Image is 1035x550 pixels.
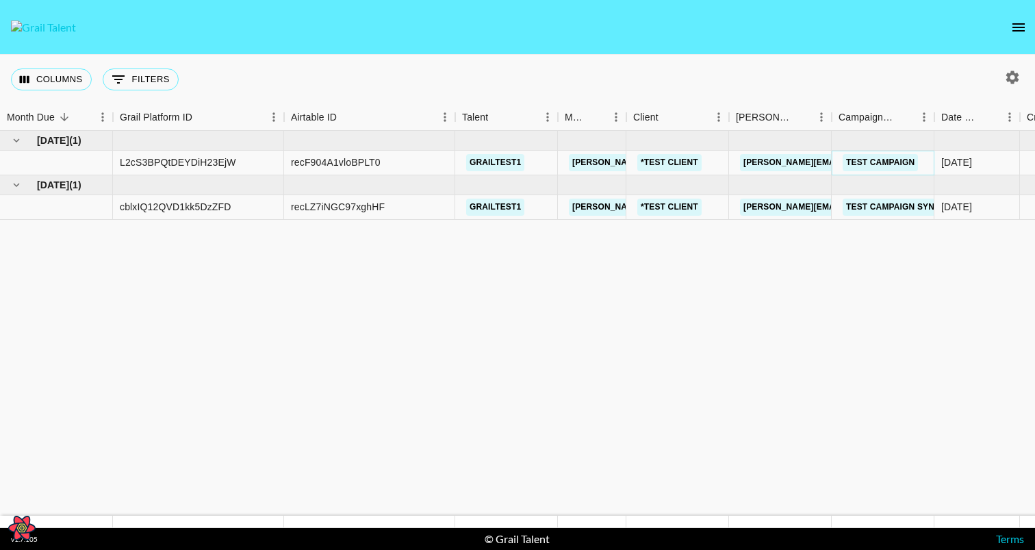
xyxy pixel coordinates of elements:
button: Select columns [11,68,92,90]
button: hide children [7,175,26,195]
div: Client [626,104,729,131]
a: [PERSON_NAME][EMAIL_ADDRESS][PERSON_NAME][DOMAIN_NAME] [740,199,1034,216]
div: [PERSON_NAME] [736,104,792,131]
div: Talent [455,104,558,131]
span: ( 1 ) [69,178,81,192]
div: Date Created [934,104,1020,131]
div: Manager [565,104,587,131]
button: hide children [7,131,26,150]
a: [PERSON_NAME][EMAIL_ADDRESS][PERSON_NAME][DOMAIN_NAME] [569,199,862,216]
span: [DATE] [37,178,69,192]
div: Grail Platform ID [120,104,192,131]
div: Client [633,104,659,131]
span: [DATE] [37,134,69,147]
img: Grail Talent [11,21,76,34]
button: Menu [811,107,832,127]
div: recLZ7iNGC97xghHF [291,200,385,214]
button: Sort [192,108,212,127]
span: ( 1 ) [69,134,81,147]
div: Month Due [7,104,55,131]
button: Menu [264,107,284,127]
a: Test Campaign Sync Updates [843,199,986,216]
button: Menu [606,107,626,127]
a: [PERSON_NAME][EMAIL_ADDRESS][PERSON_NAME][DOMAIN_NAME] [740,154,1034,171]
div: 3/6/2025 [941,155,972,169]
button: Menu [999,107,1020,127]
button: open drawer [1005,14,1032,41]
div: Campaign (Type) [839,104,895,131]
button: Menu [537,107,558,127]
div: Airtable ID [284,104,455,131]
button: Sort [980,108,999,127]
a: Terms [996,532,1024,545]
a: [PERSON_NAME][EMAIL_ADDRESS][PERSON_NAME][DOMAIN_NAME] [569,154,862,171]
a: *TEST CLIENT [637,199,702,216]
div: Date Created [941,104,980,131]
button: Menu [914,107,934,127]
div: Airtable ID [291,104,337,131]
div: Talent [462,104,488,131]
div: Booker [729,104,832,131]
button: Menu [708,107,729,127]
div: Manager [558,104,626,131]
button: Menu [92,107,113,127]
button: Open React Query Devtools [8,514,36,542]
a: Test Campaign [843,154,918,171]
button: Sort [659,108,678,127]
div: L2cS3BPQtDEYDiH23EjW [120,155,236,169]
button: Sort [792,108,811,127]
button: Sort [55,108,74,127]
div: 9/3/2025 [941,200,972,214]
a: grailtest1 [466,154,524,171]
div: © Grail Talent [485,532,550,546]
div: Grail Platform ID [113,104,284,131]
a: grailtest1 [466,199,524,216]
button: Show filters [103,68,179,90]
button: Sort [895,108,914,127]
button: Sort [488,108,507,127]
button: Menu [435,107,455,127]
div: recF904A1vloBPLT0 [291,155,381,169]
button: Sort [337,108,356,127]
button: Sort [587,108,606,127]
div: Campaign (Type) [832,104,934,131]
a: *TEST CLIENT [637,154,702,171]
div: cblxIQ12QVD1kk5DzZFD [120,200,231,214]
